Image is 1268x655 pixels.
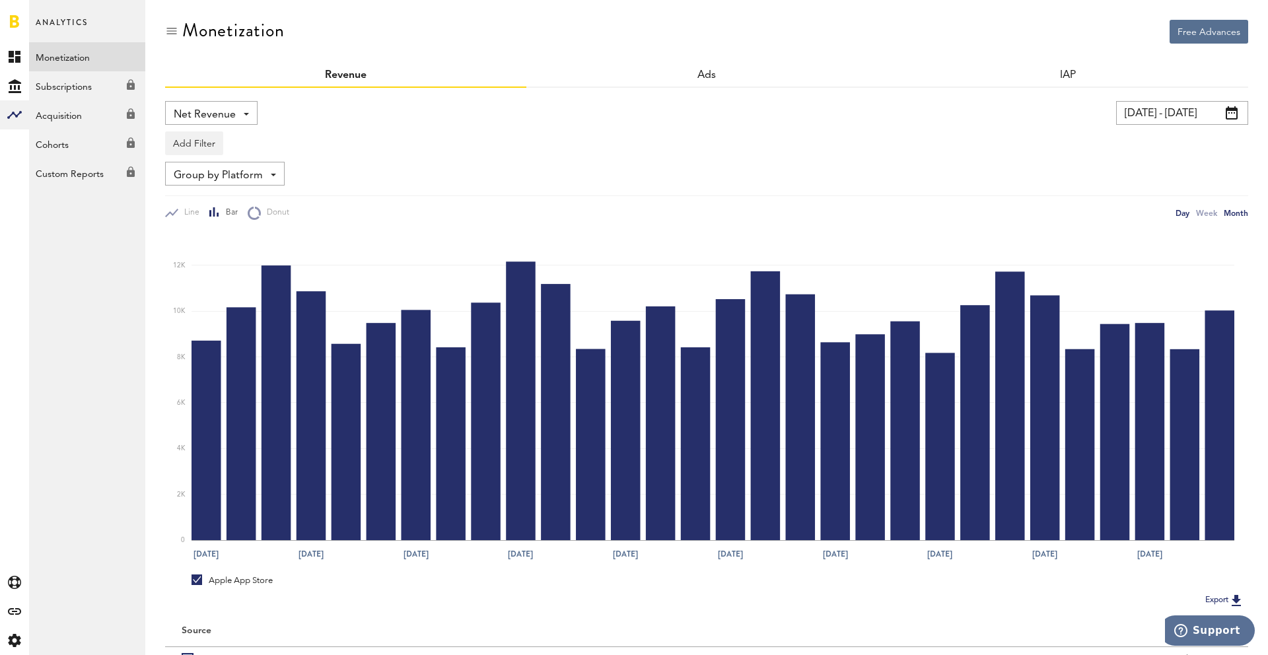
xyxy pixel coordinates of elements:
[1224,206,1248,220] div: Month
[404,548,429,560] text: [DATE]
[1170,20,1248,44] button: Free Advances
[1201,592,1248,609] button: Export
[508,548,533,560] text: [DATE]
[182,625,211,637] div: Source
[177,399,186,406] text: 6K
[1228,592,1244,608] img: Export
[29,100,145,129] a: Acquisition
[194,548,219,560] text: [DATE]
[697,70,716,81] span: Ads
[718,548,743,560] text: [DATE]
[174,164,263,187] span: Group by Platform
[1196,206,1217,220] div: Week
[177,354,186,361] text: 8K
[325,70,367,81] a: Revenue
[182,20,285,41] div: Monetization
[220,207,238,219] span: Bar
[174,104,236,126] span: Net Revenue
[29,158,145,188] a: Custom Reports
[177,446,186,452] text: 4K
[192,574,273,586] div: Apple App Store
[613,548,638,560] text: [DATE]
[823,548,848,560] text: [DATE]
[178,207,199,219] span: Line
[177,491,186,498] text: 2K
[29,129,145,158] a: Cohorts
[165,131,223,155] button: Add Filter
[1060,70,1076,81] a: IAP
[29,42,145,71] a: Monetization
[1137,548,1162,560] text: [DATE]
[927,548,952,560] text: [DATE]
[1165,615,1255,648] iframe: Opens a widget where you can find more information
[1176,206,1189,220] div: Day
[181,537,185,543] text: 0
[173,308,186,314] text: 10K
[723,625,1232,637] div: Period total
[1032,548,1057,560] text: [DATE]
[261,207,289,219] span: Donut
[36,15,88,42] span: Analytics
[173,262,186,269] text: 12K
[299,548,324,560] text: [DATE]
[29,71,145,100] a: Subscriptions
